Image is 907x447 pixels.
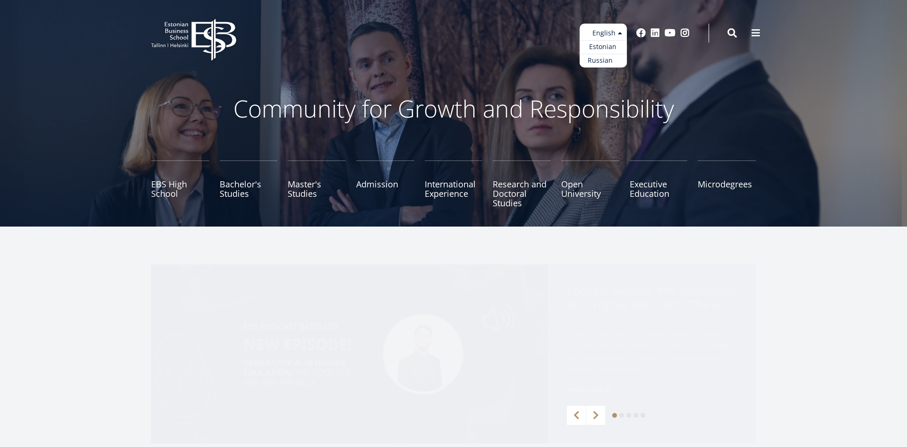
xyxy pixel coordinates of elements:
[636,28,646,38] a: Facebook
[580,54,627,67] a: Russian
[567,297,737,312] span: AI in Higher Education: The Good, the Bad, and the Ugly
[567,283,737,314] span: Podcast Satellite #49 Generative
[356,160,414,208] a: Admission
[567,385,602,394] span: Read more
[698,160,756,208] a: Microdegrees
[151,264,548,444] img: Satellite #49
[567,406,586,425] a: Previous
[203,94,704,123] p: Community for Growth and Responsibility
[586,406,605,425] a: Next
[151,160,209,208] a: EBS High School
[680,28,690,38] a: Instagram
[619,413,624,418] a: 2
[567,316,737,375] span: In this episode, we dive into the book Generative AI in Higher Education: The Good, the Bad, and ...
[612,413,617,418] a: 1
[630,160,688,208] a: Executive Education
[493,160,551,208] a: Research and Doctoral Studies
[425,160,483,208] a: International Experience
[626,413,631,418] a: 3
[650,28,660,38] a: Linkedin
[665,28,676,38] a: Youtube
[641,413,645,418] a: 5
[220,160,278,208] a: Bachelor's Studies
[633,413,638,418] a: 4
[288,160,346,208] a: Master's Studies
[580,40,627,54] a: Estonian
[561,160,619,208] a: Open University
[567,385,612,394] a: Read more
